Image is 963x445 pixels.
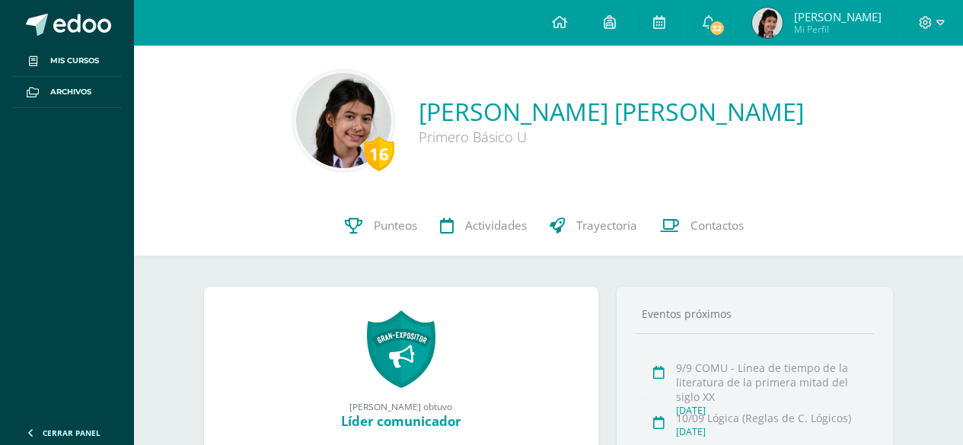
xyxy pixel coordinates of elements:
[794,9,882,24] span: [PERSON_NAME]
[429,195,538,256] a: Actividades
[43,428,100,438] span: Cerrar panel
[752,8,783,38] img: 2a0698b19a4965b32abf07ab1fa2c9b5.png
[465,218,527,234] span: Actividades
[794,23,882,36] span: Mi Perfil
[12,77,122,108] a: Archivos
[364,136,394,171] div: 16
[676,411,868,425] div: 10/09 Lógica (Reglas de C. Lógicos)
[419,95,804,128] a: [PERSON_NAME] [PERSON_NAME]
[374,218,417,234] span: Punteos
[219,412,583,430] div: Líder comunicador
[676,361,868,404] div: 9/9 COMU - Línea de tiempo de la literatura de la primera mitad del siglo XX
[676,425,868,438] div: [DATE]
[50,55,99,67] span: Mis cursos
[296,73,391,168] img: ceb06837289605dd39ec811ad90a370a.png
[690,218,744,234] span: Contactos
[709,20,725,37] span: 32
[219,400,583,412] div: [PERSON_NAME] obtuvo
[538,195,649,256] a: Trayectoria
[50,86,91,98] span: Archivos
[649,195,755,256] a: Contactos
[419,128,804,146] div: Primero Básico U
[333,195,429,256] a: Punteos
[636,307,874,321] div: Eventos próximos
[576,218,637,234] span: Trayectoria
[12,46,122,77] a: Mis cursos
